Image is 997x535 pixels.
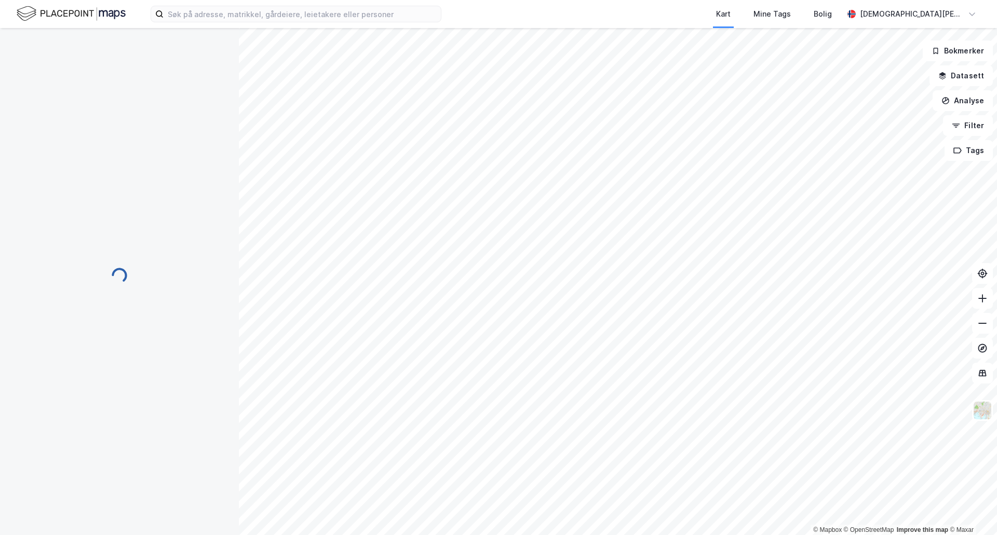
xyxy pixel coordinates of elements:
a: Mapbox [813,526,842,533]
button: Bokmerker [923,40,993,61]
a: OpenStreetMap [844,526,894,533]
div: [DEMOGRAPHIC_DATA][PERSON_NAME] [860,8,964,20]
div: Mine Tags [753,8,791,20]
button: Analyse [933,90,993,111]
button: Filter [943,115,993,136]
input: Søk på adresse, matrikkel, gårdeiere, leietakere eller personer [164,6,441,22]
img: logo.f888ab2527a4732fd821a326f86c7f29.svg [17,5,126,23]
button: Datasett [929,65,993,86]
div: Kontrollprogram for chat [945,485,997,535]
img: spinner.a6d8c91a73a9ac5275cf975e30b51cfb.svg [111,267,128,284]
button: Tags [945,140,993,161]
iframe: Chat Widget [945,485,997,535]
img: Z [973,401,992,420]
a: Improve this map [897,526,948,533]
div: Bolig [814,8,832,20]
div: Kart [716,8,731,20]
